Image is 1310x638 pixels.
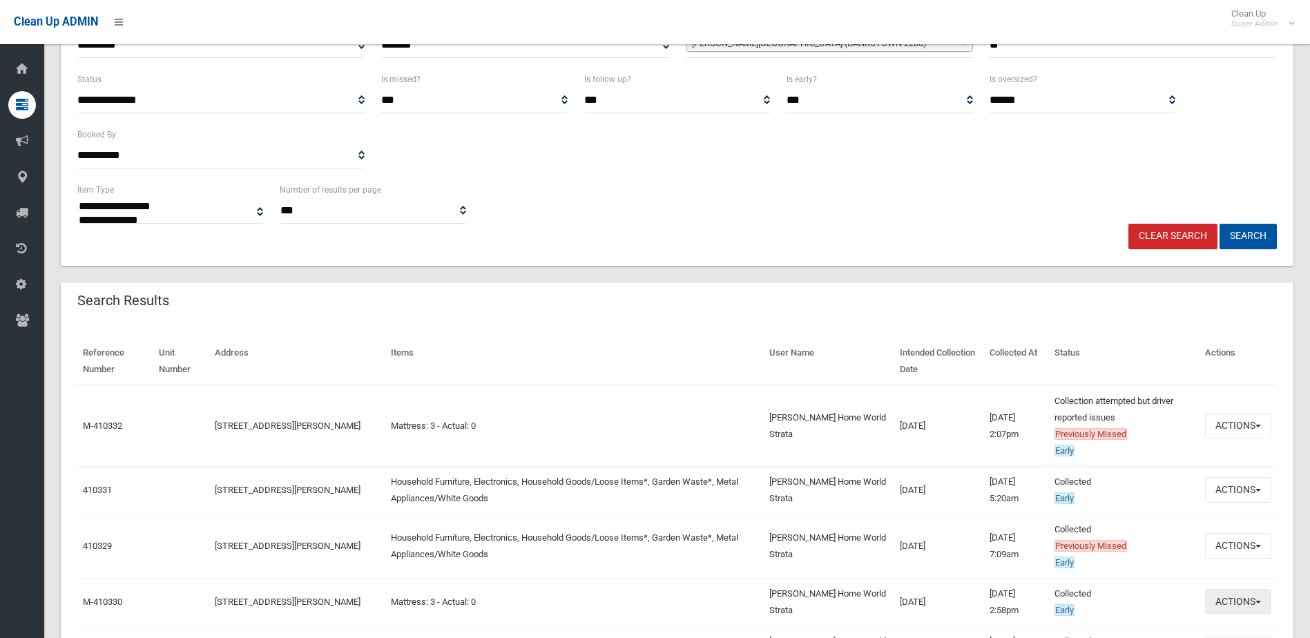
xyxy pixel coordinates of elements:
a: [STREET_ADDRESS][PERSON_NAME] [215,541,360,551]
td: [DATE] [894,385,983,467]
label: Item Type [77,182,114,197]
td: [DATE] [894,514,983,578]
small: Super Admin [1231,19,1279,29]
label: Status [77,72,102,87]
a: [STREET_ADDRESS][PERSON_NAME] [215,420,360,431]
span: Early [1054,445,1075,456]
span: Early [1054,557,1075,568]
label: Number of results per page [280,182,381,197]
th: Status [1049,338,1200,385]
th: User Name [764,338,894,385]
td: [DATE] [894,578,983,626]
td: Collected [1049,578,1200,626]
td: [PERSON_NAME] Home World Strata [764,514,894,578]
th: Reference Number [77,338,153,385]
td: [PERSON_NAME] Home World Strata [764,385,894,467]
span: Clean Up [1224,8,1293,29]
td: Mattress: 3 - Actual: 0 [385,578,764,626]
th: Items [385,338,764,385]
a: 410329 [83,541,112,551]
button: Actions [1205,589,1271,615]
label: Is missed? [381,72,421,87]
td: [PERSON_NAME] Home World Strata [764,578,894,626]
a: [STREET_ADDRESS][PERSON_NAME] [215,597,360,607]
td: [DATE] [894,466,983,514]
a: [STREET_ADDRESS][PERSON_NAME] [215,485,360,495]
th: Collected At [984,338,1049,385]
td: [DATE] 2:58pm [984,578,1049,626]
span: Early [1054,604,1075,616]
a: M-410330 [83,597,122,607]
button: Actions [1205,413,1271,438]
td: Collection attempted but driver reported issues [1049,385,1200,467]
th: Address [209,338,385,385]
a: M-410332 [83,420,122,431]
td: Household Furniture, Electronics, Household Goods/Loose Items*, Garden Waste*, Metal Appliances/W... [385,466,764,514]
a: Clear Search [1128,224,1217,249]
button: Actions [1205,533,1271,559]
td: Collected [1049,466,1200,514]
td: [PERSON_NAME] Home World Strata [764,466,894,514]
a: 410331 [83,485,112,495]
td: [DATE] 5:20am [984,466,1049,514]
span: Early [1054,492,1075,504]
span: Clean Up ADMIN [14,15,98,28]
th: Actions [1200,338,1277,385]
button: Search [1220,224,1277,249]
label: Booked By [77,127,116,142]
td: Collected [1049,514,1200,578]
td: Household Furniture, Electronics, Household Goods/Loose Items*, Garden Waste*, Metal Appliances/W... [385,514,764,578]
td: [DATE] 2:07pm [984,385,1049,467]
button: Actions [1205,477,1271,503]
label: Is early? [787,72,817,87]
label: Is follow up? [584,72,631,87]
td: [DATE] 7:09am [984,514,1049,578]
span: Previously Missed [1054,428,1127,440]
span: Previously Missed [1054,540,1127,552]
label: Is oversized? [990,72,1037,87]
th: Intended Collection Date [894,338,983,385]
td: Mattress: 3 - Actual: 0 [385,385,764,467]
th: Unit Number [153,338,209,385]
header: Search Results [61,287,186,314]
